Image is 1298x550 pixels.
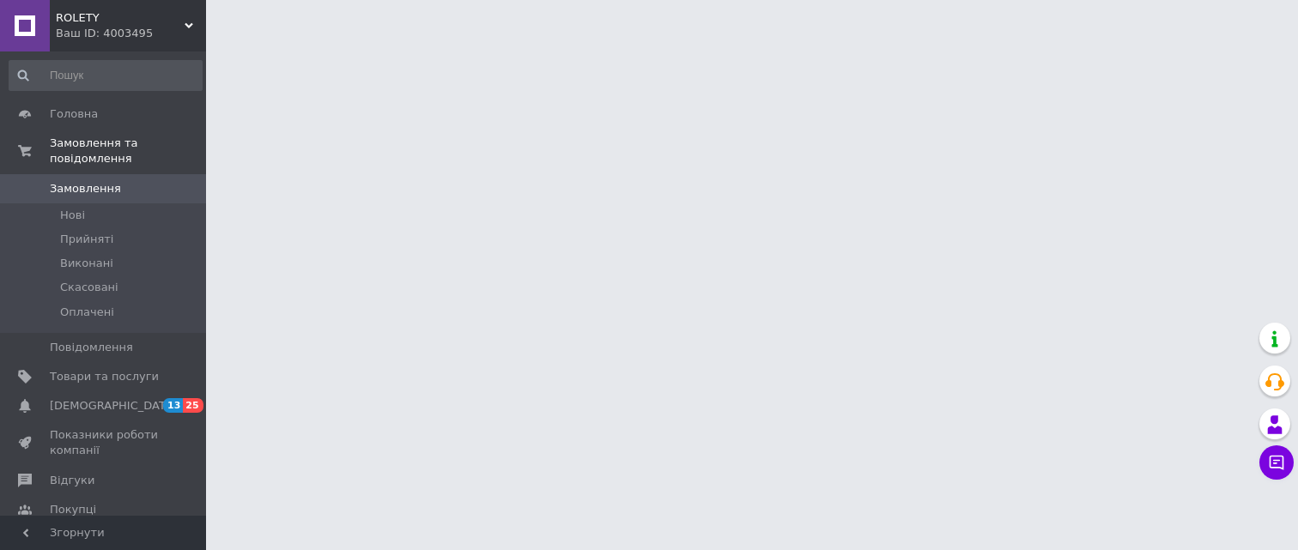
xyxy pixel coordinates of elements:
[50,181,121,196] span: Замовлення
[50,136,206,166] span: Замовлення та повідомлення
[50,398,177,414] span: [DEMOGRAPHIC_DATA]
[60,305,114,320] span: Оплачені
[183,398,203,413] span: 25
[50,427,159,458] span: Показники роботи компанії
[50,369,159,384] span: Товари та послуги
[56,10,185,26] span: ROLETY
[163,398,183,413] span: 13
[60,256,113,271] span: Виконані
[60,232,113,247] span: Прийняті
[50,502,96,517] span: Покупці
[56,26,206,41] div: Ваш ID: 4003495
[50,106,98,122] span: Головна
[50,340,133,355] span: Повідомлення
[60,208,85,223] span: Нові
[50,473,94,488] span: Відгуки
[9,60,203,91] input: Пошук
[60,280,118,295] span: Скасовані
[1259,445,1294,480] button: Чат з покупцем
